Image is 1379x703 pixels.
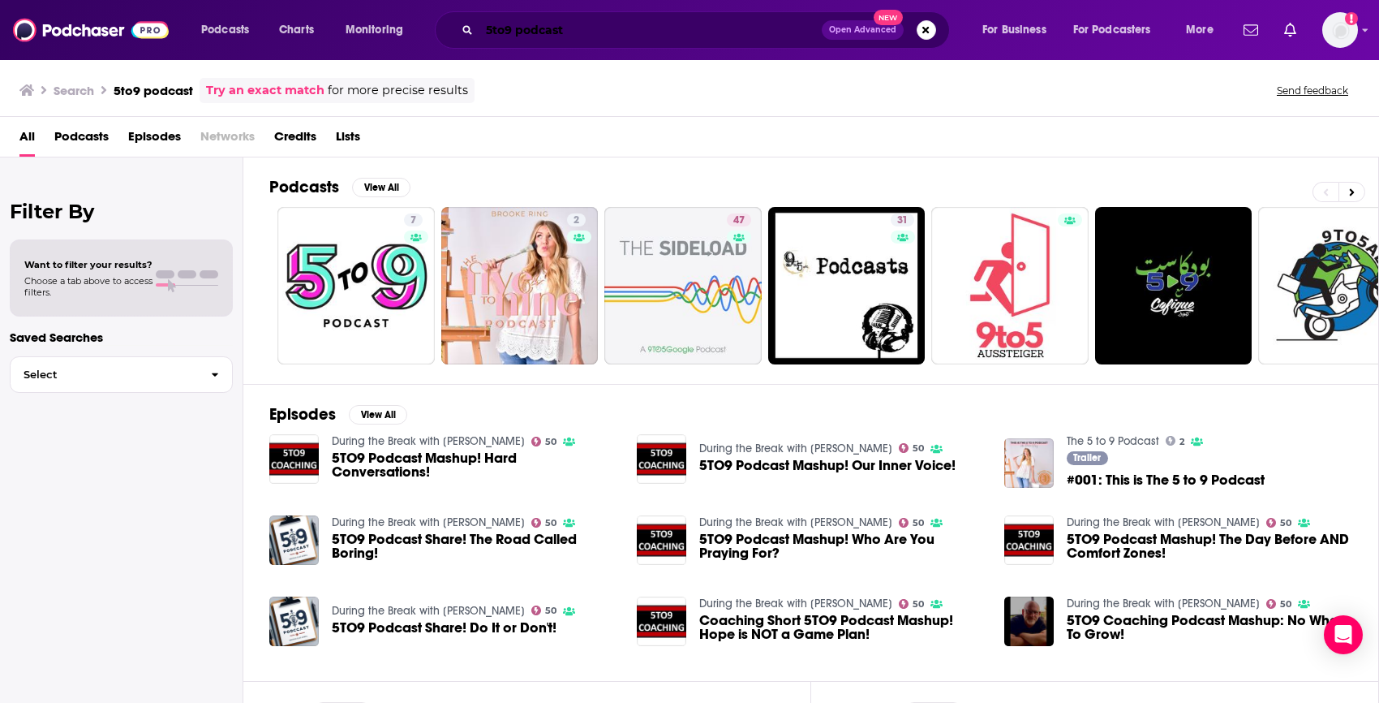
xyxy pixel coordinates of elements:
[346,19,403,41] span: Monitoring
[19,123,35,157] a: All
[11,369,198,380] span: Select
[332,604,525,618] a: During the Break with Clint Powell
[269,434,319,484] img: 5TO9 Podcast Mashup! Hard Conversations!
[441,207,599,364] a: 2
[1067,515,1260,529] a: During the Break with Clint Powell
[269,404,407,425] a: EpisodesView All
[899,599,925,609] a: 50
[531,606,557,615] a: 50
[829,26,896,34] span: Open Advanced
[822,20,904,40] button: Open AdvancedNew
[24,275,153,298] span: Choose a tab above to access filters.
[279,19,314,41] span: Charts
[1067,597,1260,610] a: During the Break with Clint Powell
[1272,84,1353,97] button: Send feedback
[269,597,319,646] a: 5TO9 Podcast Share! Do It or Don't!
[1237,16,1265,44] a: Show notifications dropdown
[604,207,762,364] a: 47
[332,533,617,560] a: 5TO9 Podcast Share! The Road Called Boring!
[1067,473,1265,487] a: #001: This is The 5 to 9 Podcast
[1280,601,1291,608] span: 50
[699,533,985,560] a: 5TO9 Podcast Mashup! Who Are You Praying For?
[1322,12,1358,48] button: Show profile menu
[899,443,925,453] a: 50
[269,515,319,565] img: 5TO9 Podcast Share! The Road Called Boring!
[1179,438,1184,446] span: 2
[114,83,193,98] h3: 5to9 podcast
[768,207,926,364] a: 31
[1067,434,1159,448] a: The 5 to 9 Podcast
[269,177,339,197] h2: Podcasts
[24,259,153,270] span: Want to filter your results?
[1278,16,1303,44] a: Show notifications dropdown
[334,17,424,43] button: open menu
[10,356,233,393] button: Select
[699,442,892,455] a: During the Break with Clint Powell
[479,17,822,43] input: Search podcasts, credits, & more...
[1266,599,1292,609] a: 50
[1004,597,1054,646] img: 5TO9 Coaching Podcast Mashup: No Where To Grow!
[874,10,903,25] span: New
[332,515,525,529] a: During the Break with Clint Powell
[699,614,985,641] a: Coaching Short 5TO9 Podcast Mashup! Hope is NOT a Game Plan!
[727,213,751,226] a: 47
[574,213,579,229] span: 2
[913,520,924,527] span: 50
[1175,17,1234,43] button: open menu
[332,621,556,635] span: 5TO9 Podcast Share! Do It or Don't!
[982,19,1046,41] span: For Business
[545,438,556,446] span: 50
[637,515,686,565] img: 5TO9 Podcast Mashup! Who Are You Praying For?
[201,19,249,41] span: Podcasts
[733,213,745,229] span: 47
[336,123,360,157] a: Lists
[200,123,255,157] span: Networks
[699,515,892,529] a: During the Break with Clint Powell
[410,213,416,229] span: 7
[699,459,956,472] a: 5TO9 Podcast Mashup! Our Inner Voice!
[277,207,435,364] a: 7
[1166,436,1185,446] a: 2
[54,123,109,157] a: Podcasts
[1004,438,1054,488] img: #001: This is The 5 to 9 Podcast
[1322,12,1358,48] img: User Profile
[699,597,892,610] a: During the Break with Clint Powell
[328,81,468,100] span: for more precise results
[332,434,525,448] a: During the Break with Clint Powell
[897,213,908,229] span: 31
[404,213,423,226] a: 7
[332,451,617,479] span: 5TO9 Podcast Mashup! Hard Conversations!
[190,17,270,43] button: open menu
[1067,614,1352,641] span: 5TO9 Coaching Podcast Mashup: No Where To Grow!
[637,597,686,646] img: Coaching Short 5TO9 Podcast Mashup! Hope is NOT a Game Plan!
[13,15,169,45] img: Podchaser - Follow, Share and Rate Podcasts
[269,404,336,425] h2: Episodes
[545,520,556,527] span: 50
[1067,533,1352,560] a: 5TO9 Podcast Mashup! The Day Before AND Comfort Zones!
[268,17,324,43] a: Charts
[637,434,686,484] img: 5TO9 Podcast Mashup! Our Inner Voice!
[274,123,316,157] a: Credits
[545,607,556,615] span: 50
[10,330,233,345] p: Saved Searches
[128,123,181,157] a: Episodes
[269,177,410,197] a: PodcastsView All
[1186,19,1214,41] span: More
[913,445,924,452] span: 50
[10,200,233,223] h2: Filter By
[349,405,407,425] button: View All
